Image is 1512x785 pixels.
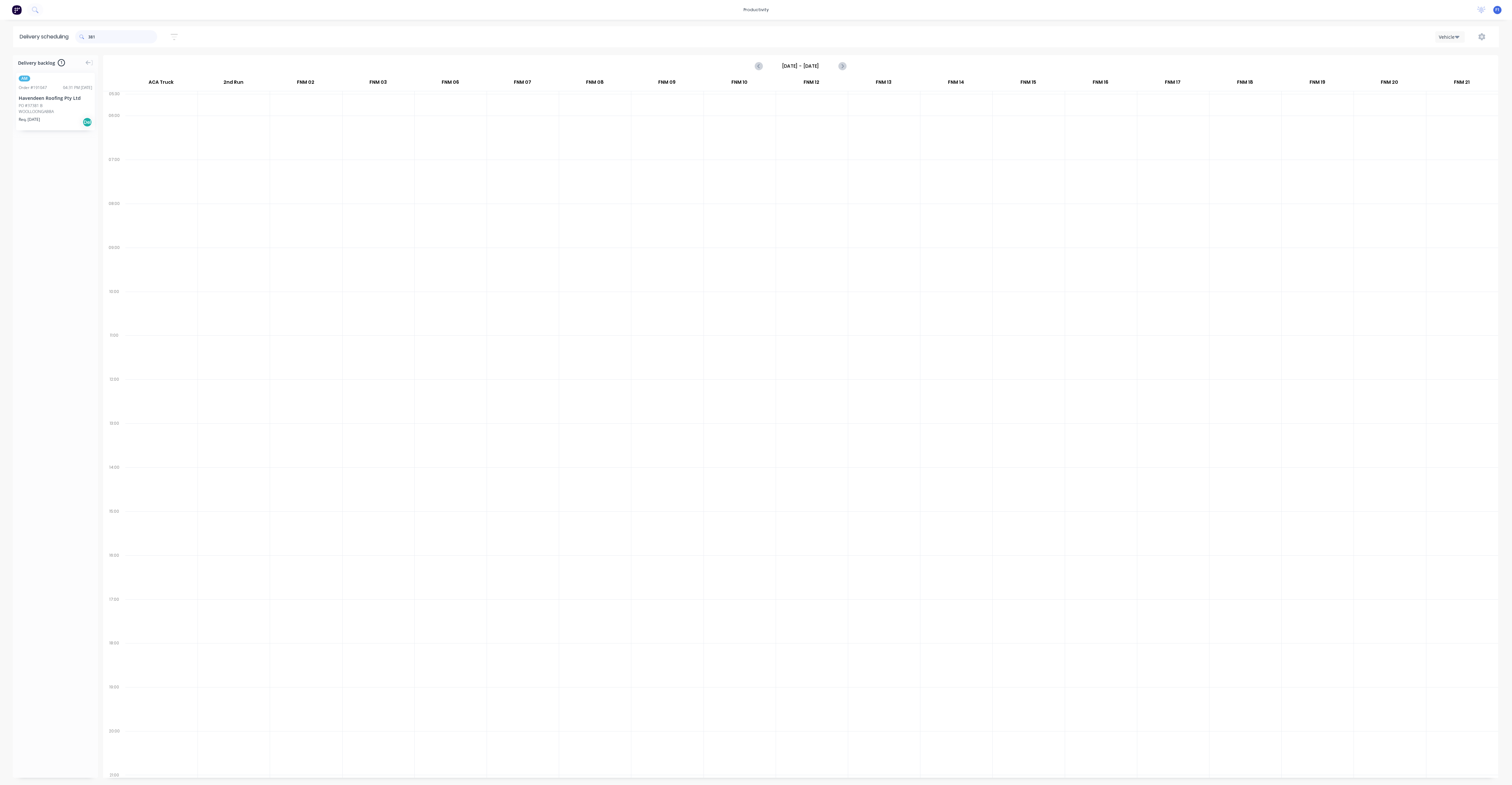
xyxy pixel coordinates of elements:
[1281,77,1353,91] div: FNM 19
[342,77,414,91] div: FNM 03
[103,727,125,771] div: 20:00
[103,463,125,507] div: 14:00
[88,30,157,43] input: Search for orders
[19,109,92,115] div: WOOLLOONGABBA
[103,156,125,200] div: 07:00
[270,77,342,91] div: FNM 02
[103,375,125,419] div: 12:00
[125,77,197,91] div: ACA Truck
[103,200,125,244] div: 08:00
[920,77,992,91] div: FNM 14
[103,551,125,595] div: 16:00
[1209,77,1281,91] div: FNM 18
[103,244,125,288] div: 09:00
[19,117,40,123] span: Req. [DATE]
[19,103,43,109] div: PO #37381 B
[103,331,125,375] div: 11:00
[103,595,125,639] div: 17:00
[198,77,269,91] div: 2nd Run
[1435,31,1465,43] button: Vehicle
[103,639,125,683] div: 18:00
[740,5,772,15] div: productivity
[703,77,775,91] div: FNM 10
[1495,7,1500,13] span: F1
[992,77,1064,91] div: FNM 15
[103,771,125,779] div: 21:00
[414,77,486,91] div: FNM 06
[19,95,92,101] div: Havendeen Roofing Pty Ltd
[1137,77,1209,91] div: FNM 17
[1064,77,1136,91] div: FNM 16
[848,77,920,91] div: FNM 13
[103,288,125,332] div: 10:00
[103,90,125,112] div: 05:30
[103,507,125,551] div: 15:00
[487,77,558,91] div: FNM 07
[19,76,30,81] span: AM
[631,77,703,91] div: FNM 09
[559,77,631,91] div: FNM 08
[63,85,92,91] div: 04:31 PM [DATE]
[13,26,75,47] div: Delivery scheduling
[103,683,125,727] div: 19:00
[1426,77,1498,91] div: FNM 21
[18,59,55,66] span: Delivery backlog
[776,77,848,91] div: FNM 12
[12,5,22,15] img: Factory
[58,59,65,66] span: 1
[1354,77,1425,91] div: FNM 20
[103,419,125,463] div: 13:00
[82,117,92,127] div: Del
[19,85,47,91] div: Order # 191047
[103,112,125,156] div: 06:00
[1439,34,1458,40] div: Vehicle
